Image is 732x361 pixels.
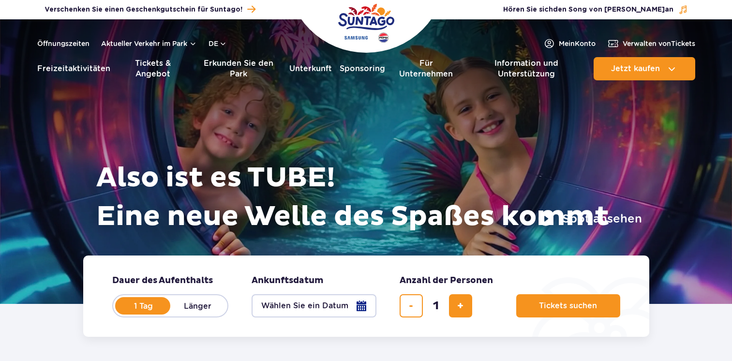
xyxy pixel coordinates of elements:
[559,39,596,48] span: Mein Konto
[539,301,597,310] span: Tickets suchen
[393,57,460,80] a: Für Unternehmen
[623,39,695,48] span: Verwalten von Tickets
[503,5,688,15] button: Hören Sie sichden Song von [PERSON_NAME]an
[252,294,376,317] button: Wählen Sie ein Datum
[37,57,110,80] a: Freizeitaktivitäten
[101,40,197,47] button: Aktueller Verkehr im Park
[252,275,324,286] span: Ankunftsdatum
[289,57,332,80] a: Unterkunft
[607,38,695,49] a: Verwalten vonTickets
[424,294,448,317] input: Anzahl der Tickets
[594,57,695,80] button: Jetzt kaufen
[83,256,649,337] form: Planen Sie einen Besuch im Park Polens
[116,296,171,316] label: 1 Tag
[400,294,423,317] button: Ticket löschen
[195,57,281,80] a: Erkunden Sie den Park
[209,39,227,48] button: De
[449,294,472,317] button: Hinzufügen eines Tickets
[400,275,493,286] span: Anzahl der Personen
[467,57,586,80] a: Information und Unterstützung
[611,64,660,73] span: Jetzt kaufen
[45,5,242,15] span: Verschenken Sie einen Geschenkgutschein für Suntago!
[96,159,642,236] h1: Also ist es TUBE! Eine neue Welle des Spaßes kommt
[37,39,90,48] a: Öffnungszeiten
[45,3,255,16] a: Verschenken Sie einen Geschenkgutschein für Suntago!
[340,57,385,80] a: Sponsoring
[112,275,213,286] span: Dauer des Aufenthalts
[503,5,673,15] span: Hören Sie sich an
[543,38,596,49] a: MeinKonto
[118,57,188,80] a: Tickets & Angebot
[516,294,620,317] button: Tickets suchen
[553,6,665,13] span: den Song von [PERSON_NAME]
[170,296,225,316] label: Länger
[538,211,642,226] button: Spot ansehen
